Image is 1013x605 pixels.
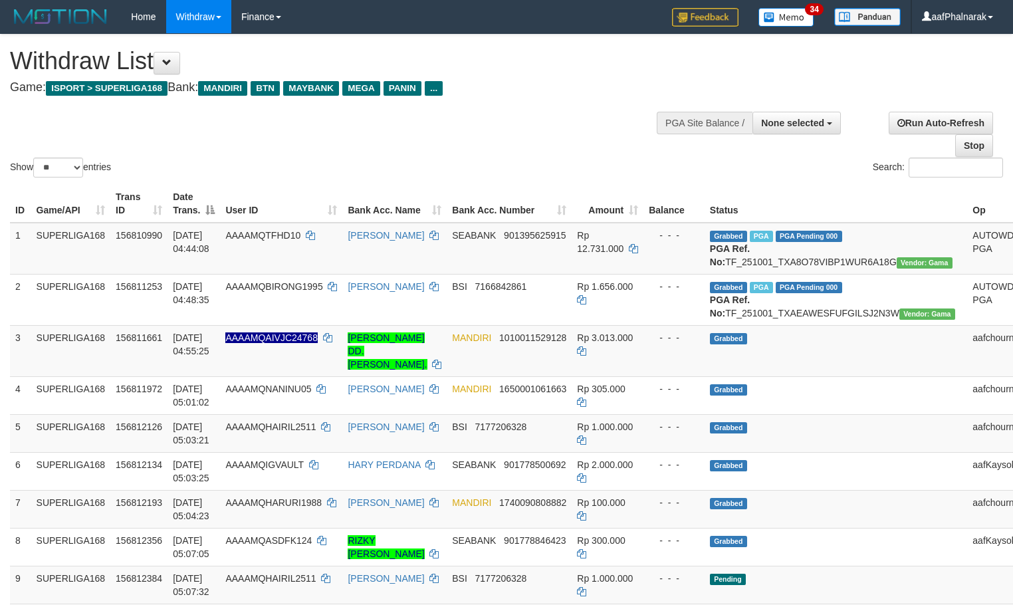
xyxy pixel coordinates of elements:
[649,331,699,344] div: - - -
[225,281,322,292] span: AAAAMQBIRONG1995
[577,497,625,508] span: Rp 100.000
[46,81,168,96] span: ISPORT > SUPERLIGA168
[31,414,111,452] td: SUPERLIGA168
[10,185,31,223] th: ID
[348,459,420,470] a: HARY PERDANA
[750,282,773,293] span: Marked by aafchoeunmanni
[348,535,424,559] a: RIZKY [PERSON_NAME]
[710,243,750,267] b: PGA Ref. No:
[649,420,699,433] div: - - -
[31,274,111,325] td: SUPERLIGA168
[198,81,247,96] span: MANDIRI
[31,528,111,566] td: SUPERLIGA168
[342,185,447,223] th: Bank Acc. Name: activate to sort column ascending
[475,281,527,292] span: Copy 7166842861 to clipboard
[173,497,209,521] span: [DATE] 05:04:23
[116,422,162,432] span: 156812126
[752,112,841,134] button: None selected
[649,496,699,509] div: - - -
[31,566,111,604] td: SUPERLIGA168
[348,230,424,241] a: [PERSON_NAME]
[649,382,699,396] div: - - -
[710,295,750,318] b: PGA Ref. No:
[805,3,823,15] span: 34
[499,332,566,343] span: Copy 1010011529128 to clipboard
[758,8,814,27] img: Button%20Memo.svg
[225,573,316,584] span: AAAAMQHAIRIL2511
[750,231,773,242] span: Marked by aafandaneth
[577,281,633,292] span: Rp 1.656.000
[173,384,209,408] span: [DATE] 05:01:02
[342,81,380,96] span: MEGA
[909,158,1003,178] input: Search:
[577,459,633,470] span: Rp 2.000.000
[116,535,162,546] span: 156812356
[452,459,496,470] span: SEABANK
[452,230,496,241] span: SEABANK
[710,282,747,293] span: Grabbed
[10,566,31,604] td: 9
[10,376,31,414] td: 4
[10,414,31,452] td: 5
[251,81,280,96] span: BTN
[384,81,421,96] span: PANIN
[452,422,467,432] span: BSI
[577,535,625,546] span: Rp 300.000
[283,81,339,96] span: MAYBANK
[649,572,699,585] div: - - -
[452,535,496,546] span: SEABANK
[173,573,209,597] span: [DATE] 05:07:32
[447,185,572,223] th: Bank Acc. Number: activate to sort column ascending
[168,185,220,223] th: Date Trans.: activate to sort column descending
[710,460,747,471] span: Grabbed
[10,528,31,566] td: 8
[116,384,162,394] span: 156811972
[425,81,443,96] span: ...
[116,497,162,508] span: 156812193
[31,325,111,376] td: SUPERLIGA168
[643,185,705,223] th: Balance
[705,185,967,223] th: Status
[577,422,633,432] span: Rp 1.000.000
[348,497,424,508] a: [PERSON_NAME]
[225,384,311,394] span: AAAAMQNANINU05
[475,422,527,432] span: Copy 7177206328 to clipboard
[173,535,209,559] span: [DATE] 05:07:05
[10,274,31,325] td: 2
[499,497,566,508] span: Copy 1740090808882 to clipboard
[504,459,566,470] span: Copy 901778500692 to clipboard
[710,574,746,585] span: Pending
[577,573,633,584] span: Rp 1.000.000
[225,332,318,343] span: Nama rekening ada tanda titik/strip, harap diedit
[710,498,747,509] span: Grabbed
[710,333,747,344] span: Grabbed
[31,185,111,223] th: Game/API: activate to sort column ascending
[572,185,643,223] th: Amount: activate to sort column ascending
[220,185,342,223] th: User ID: activate to sort column ascending
[31,376,111,414] td: SUPERLIGA168
[10,158,111,178] label: Show entries
[452,332,491,343] span: MANDIRI
[348,573,424,584] a: [PERSON_NAME]
[116,459,162,470] span: 156812134
[348,332,427,370] a: [PERSON_NAME] DD. [PERSON_NAME].
[173,459,209,483] span: [DATE] 05:03:25
[672,8,738,27] img: Feedback.jpg
[873,158,1003,178] label: Search:
[710,536,747,547] span: Grabbed
[10,490,31,528] td: 7
[776,282,842,293] span: PGA Pending
[899,308,955,320] span: Vendor URL: https://trx31.1velocity.biz
[225,535,312,546] span: AAAAMQASDFK124
[173,332,209,356] span: [DATE] 04:55:25
[577,230,623,254] span: Rp 12.731.000
[452,384,491,394] span: MANDIRI
[225,230,300,241] span: AAAAMQTFHD10
[225,497,322,508] span: AAAAMQHARURI1988
[504,230,566,241] span: Copy 901395625915 to clipboard
[173,281,209,305] span: [DATE] 04:48:35
[348,281,424,292] a: [PERSON_NAME]
[657,112,752,134] div: PGA Site Balance /
[649,534,699,547] div: - - -
[705,223,967,275] td: TF_251001_TXA8O78VIBP1WUR6A18G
